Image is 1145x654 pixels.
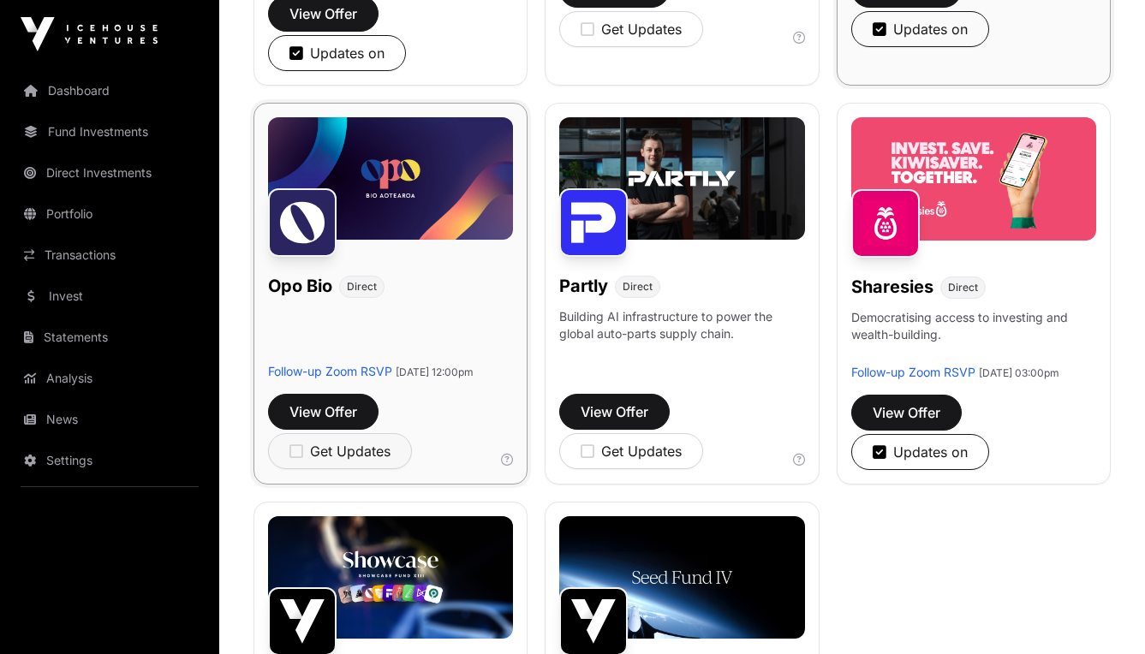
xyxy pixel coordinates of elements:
[559,117,804,240] img: Partly-Banner.jpg
[14,277,206,315] a: Invest
[14,236,206,274] a: Transactions
[289,441,391,461] div: Get Updates
[14,318,206,356] a: Statements
[268,35,406,71] button: Updates on
[289,3,357,24] span: View Offer
[559,11,703,47] button: Get Updates
[21,17,158,51] img: Icehouse Ventures Logo
[14,442,206,479] a: Settings
[581,19,682,39] div: Get Updates
[268,274,332,298] h1: Opo Bio
[851,189,920,258] img: Sharesies
[979,366,1059,379] span: [DATE] 03:00pm
[559,308,804,363] p: Building AI infrastructure to power the global auto-parts supply chain.
[559,433,703,469] button: Get Updates
[1059,572,1145,654] iframe: Chat Widget
[559,274,608,298] h1: Partly
[268,394,379,430] button: View Offer
[581,441,682,461] div: Get Updates
[289,401,357,422] span: View Offer
[268,117,513,240] img: Opo-Bio-Banner.jpg
[851,275,933,299] h1: Sharesies
[873,442,968,462] div: Updates on
[873,19,968,39] div: Updates on
[268,364,392,378] a: Follow-up Zoom RSVP
[559,394,670,430] button: View Offer
[14,154,206,192] a: Direct Investments
[851,117,1096,240] img: Sharesies-Banner.jpg
[14,113,206,151] a: Fund Investments
[14,195,206,233] a: Portfolio
[851,309,1096,364] p: Democratising access to investing and wealth-building.
[873,402,940,423] span: View Offer
[14,72,206,110] a: Dashboard
[268,433,412,469] button: Get Updates
[14,360,206,397] a: Analysis
[559,188,628,257] img: Partly
[14,401,206,438] a: News
[948,281,978,294] span: Direct
[851,11,989,47] button: Updates on
[268,188,337,257] img: Opo Bio
[623,280,653,294] span: Direct
[559,516,804,639] img: Seed-Fund-4_Banner.jpg
[289,43,385,63] div: Updates on
[851,395,962,431] button: View Offer
[268,516,513,639] img: Showcase-Fund-Banner-1.jpg
[851,365,975,379] a: Follow-up Zoom RSVP
[347,280,377,294] span: Direct
[396,366,474,378] span: [DATE] 12:00pm
[581,401,648,422] span: View Offer
[851,434,989,470] button: Updates on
